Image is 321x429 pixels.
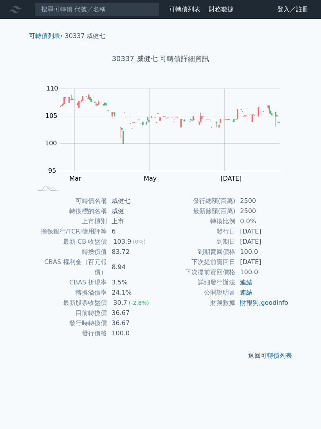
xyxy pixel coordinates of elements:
[45,139,57,147] tspan: 100
[23,53,298,64] h1: 30337 威健七 可轉債詳細資訊
[32,247,107,257] td: 轉換價值
[32,226,107,237] td: 擔保銀行/TCRI信用評等
[235,196,289,206] td: 2500
[160,277,235,288] td: 詳細發行辦法
[45,112,58,119] tspan: 105
[240,279,252,286] a: 連結
[160,237,235,247] td: 到期日
[32,216,107,226] td: 上市櫃別
[107,277,160,288] td: 3.5%
[160,257,235,267] td: 下次提前賣回日
[235,226,289,237] td: [DATE]
[129,300,149,306] span: (-2.8%)
[32,206,107,216] td: 轉換標的名稱
[160,226,235,237] td: 發行日
[144,175,157,182] tspan: May
[32,318,107,328] td: 發行時轉換價
[32,298,107,308] td: 最新股票收盤價
[220,175,242,182] tspan: [DATE]
[235,267,289,277] td: 100.0
[48,167,56,174] tspan: 95
[160,196,235,206] td: 發行總額(百萬)
[107,226,160,237] td: 6
[32,196,107,206] td: 可轉債名稱
[240,299,259,306] a: 財報狗
[160,206,235,216] td: 最新餘額(百萬)
[69,175,81,182] tspan: Mar
[107,206,160,216] td: 威健
[32,288,107,298] td: 轉換溢價率
[235,257,289,267] td: [DATE]
[271,3,315,16] a: 登入／註冊
[41,85,292,182] g: Chart
[29,32,60,40] a: 可轉債列表
[261,352,292,359] a: 可轉債列表
[23,351,298,360] p: 返回
[160,267,235,277] td: 下次提前賣回價格
[107,318,160,328] td: 36.67
[160,288,235,298] td: 公開說明書
[107,216,160,226] td: 上市
[160,247,235,257] td: 到期賣回價格
[112,237,133,247] div: 103.9
[107,328,160,338] td: 100.0
[235,247,289,257] td: 100.0
[32,328,107,338] td: 發行價格
[32,308,107,318] td: 目前轉換價
[235,216,289,226] td: 0.0%
[240,289,252,296] a: 連結
[235,237,289,247] td: [DATE]
[160,216,235,226] td: 轉換比例
[29,31,63,41] li: ›
[209,5,234,13] a: 財務數據
[235,298,289,308] td: ,
[107,196,160,206] td: 威健七
[169,5,200,13] a: 可轉債列表
[112,298,129,308] div: 30.7
[107,257,160,277] td: 8.94
[32,277,107,288] td: CBAS 折現率
[107,247,160,257] td: 83.72
[235,206,289,216] td: 2500
[107,308,160,318] td: 36.67
[34,3,160,16] input: 搜尋可轉債 代號／名稱
[261,299,288,306] a: goodinfo
[46,85,58,92] tspan: 110
[160,298,235,308] td: 財務數據
[107,288,160,298] td: 24.1%
[65,31,106,41] li: 30337 威健七
[32,257,107,277] td: CBAS 權利金（百元報價）
[133,239,146,245] span: (0%)
[32,237,107,247] td: 最新 CB 收盤價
